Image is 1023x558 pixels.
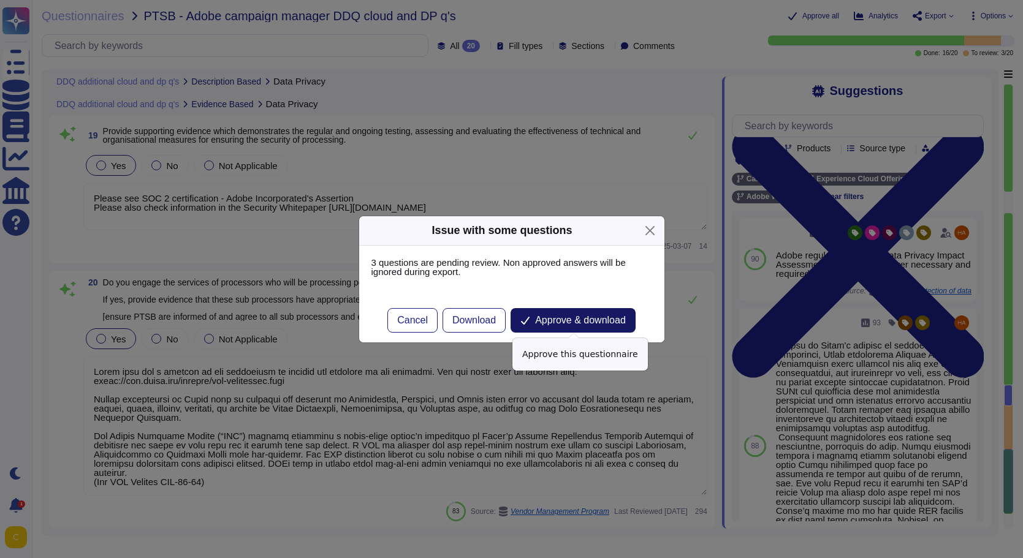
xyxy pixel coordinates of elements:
[371,258,652,276] p: 3 questions are pending review. Non approved answers will be ignored during export.
[387,308,438,333] button: Cancel
[443,308,506,333] button: Download
[511,308,636,333] button: Approve & download
[512,338,648,371] div: Approve this questionnaire
[452,315,496,325] span: Download
[641,221,660,240] button: Close
[432,222,572,239] div: Issue with some questions
[535,315,626,325] span: Approve & download
[397,315,428,325] span: Cancel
